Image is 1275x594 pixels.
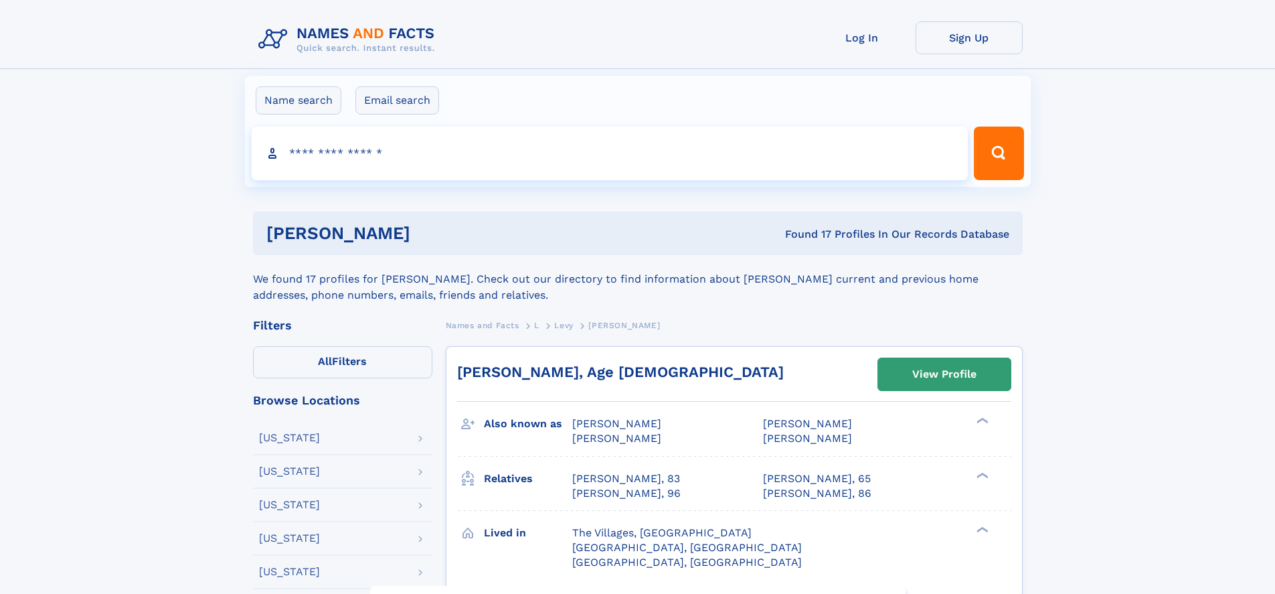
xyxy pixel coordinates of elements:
[763,471,871,486] a: [PERSON_NAME], 65
[973,525,989,534] div: ❯
[266,225,598,242] h1: [PERSON_NAME]
[256,86,341,115] label: Name search
[259,500,320,510] div: [US_STATE]
[878,358,1011,390] a: View Profile
[912,359,976,390] div: View Profile
[572,486,681,501] a: [PERSON_NAME], 96
[252,127,968,180] input: search input
[534,317,539,333] a: L
[763,432,852,445] span: [PERSON_NAME]
[253,346,432,378] label: Filters
[253,319,432,331] div: Filters
[259,433,320,443] div: [US_STATE]
[484,467,572,490] h3: Relatives
[318,355,332,368] span: All
[484,522,572,544] h3: Lived in
[259,466,320,477] div: [US_STATE]
[355,86,439,115] label: Email search
[534,321,539,330] span: L
[572,432,661,445] span: [PERSON_NAME]
[763,417,852,430] span: [PERSON_NAME]
[572,541,802,554] span: [GEOGRAPHIC_DATA], [GEOGRAPHIC_DATA]
[973,417,989,425] div: ❯
[554,317,573,333] a: Levy
[259,567,320,577] div: [US_STATE]
[446,317,519,333] a: Names and Facts
[484,413,572,435] h3: Also known as
[253,255,1023,303] div: We found 17 profiles for [PERSON_NAME]. Check out our directory to find information about [PERSON...
[572,417,661,430] span: [PERSON_NAME]
[572,526,752,539] span: The Villages, [GEOGRAPHIC_DATA]
[457,364,784,380] a: [PERSON_NAME], Age [DEMOGRAPHIC_DATA]
[809,21,916,54] a: Log In
[974,127,1023,180] button: Search Button
[253,21,446,58] img: Logo Names and Facts
[588,321,660,330] span: [PERSON_NAME]
[598,227,1009,242] div: Found 17 Profiles In Our Records Database
[554,321,573,330] span: Levy
[572,471,680,486] a: [PERSON_NAME], 83
[253,394,432,406] div: Browse Locations
[916,21,1023,54] a: Sign Up
[973,471,989,479] div: ❯
[259,533,320,544] div: [US_STATE]
[763,486,871,501] a: [PERSON_NAME], 86
[572,556,802,569] span: [GEOGRAPHIC_DATA], [GEOGRAPHIC_DATA]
